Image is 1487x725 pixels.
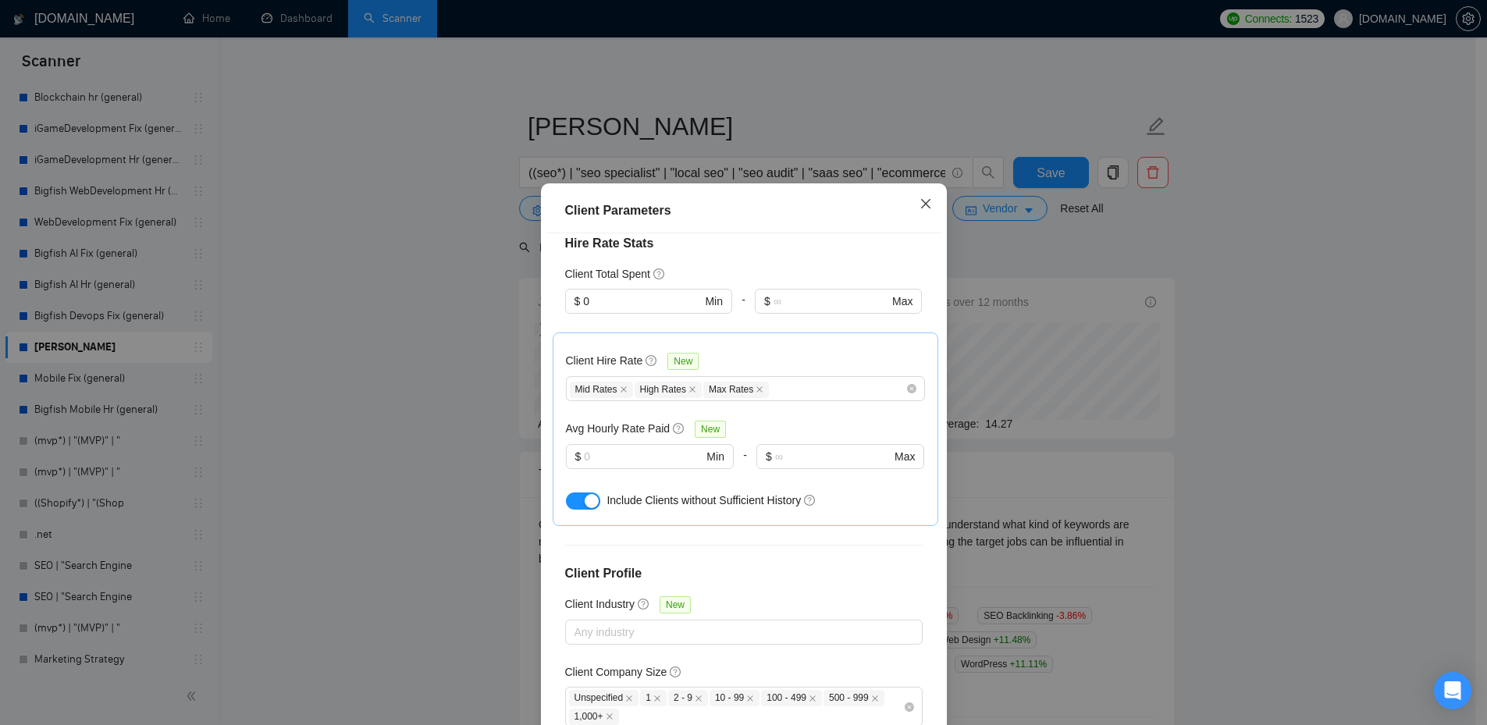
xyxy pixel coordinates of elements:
span: New [660,596,691,613]
input: 0 [584,448,703,465]
span: close-circle [905,702,914,712]
div: - [734,444,756,488]
span: 2 - 9 [668,690,708,706]
span: 500 - 999 [824,690,884,706]
input: 0 [583,293,702,310]
span: close [920,197,932,210]
span: question-circle [670,666,682,678]
span: $ [575,293,581,310]
span: Mid Rates [570,382,633,398]
span: close [756,386,763,393]
input: ∞ [774,293,889,310]
button: Close [905,183,947,226]
span: question-circle [804,494,816,506]
span: Max Rates [703,382,769,398]
h4: Hire Rate Stats [565,234,923,253]
h5: Client Hire Rate [566,352,643,369]
span: close [688,386,696,393]
span: close [809,695,816,702]
span: Max [892,293,912,310]
span: close [653,695,661,702]
h5: Client Industry [565,595,635,613]
span: 1,000+ [569,709,619,725]
span: close [746,695,754,702]
span: 10 - 99 [710,690,760,706]
span: High Rates [635,382,702,398]
span: question-circle [638,598,650,610]
h5: Avg Hourly Rate Paid [566,420,671,437]
span: Unspecified [569,690,639,706]
span: $ [766,448,772,465]
span: $ [575,448,582,465]
span: 1 [640,690,667,706]
h4: Client Profile [565,564,923,583]
div: - [732,289,755,332]
span: question-circle [646,354,658,367]
div: Open Intercom Messenger [1434,672,1471,709]
span: close [871,695,879,702]
span: question-circle [653,268,666,280]
span: close [695,695,703,702]
span: Max [895,448,915,465]
h5: Client Total Spent [565,265,650,283]
span: 100 - 499 [761,690,822,706]
span: New [695,421,726,438]
span: close [620,386,628,393]
span: Min [705,293,723,310]
span: close-circle [907,384,916,393]
span: question-circle [673,422,685,435]
span: Include Clients without Sufficient History [607,494,801,506]
span: $ [764,293,770,310]
input: ∞ [775,448,891,465]
span: Min [706,448,724,465]
span: close [625,695,633,702]
span: close [606,713,614,720]
div: Client Parameters [565,201,923,220]
h5: Client Company Size [565,663,667,681]
span: New [667,353,699,370]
